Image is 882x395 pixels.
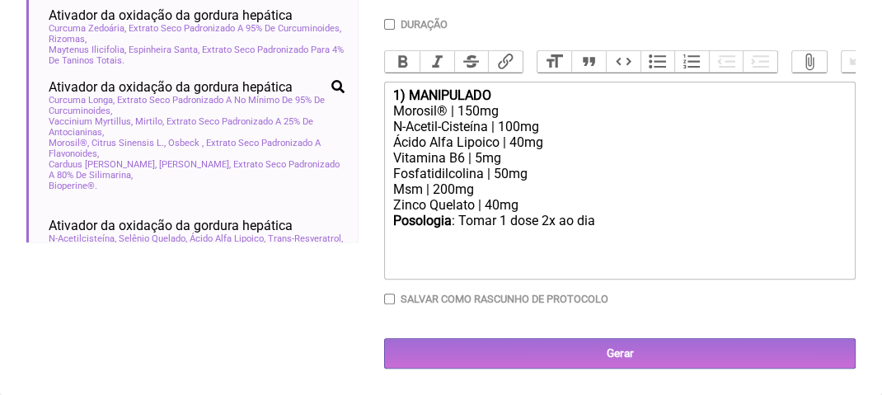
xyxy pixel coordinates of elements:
div: Fosfatidilcolina | 50mg [393,166,847,181]
button: Code [606,51,640,73]
button: Bullets [640,51,675,73]
span: Vaccinium Myrtillus, Mirtilo, Extrato Seco Padronizado A 25% De Antocianinas [49,116,345,138]
span: Ativador da oxidação da gordura hepática [49,79,293,95]
button: Increase Level [743,51,777,73]
button: Link [488,51,523,73]
button: Numbers [674,51,709,73]
div: Vitamina B6 | 5mg [393,150,847,166]
span: Ácido Alfa Lipoico [190,233,265,244]
span: Carduus [PERSON_NAME], [PERSON_NAME], Extrato Seco Padronizado A 80% De Silimarina [49,159,345,181]
div: Ácido Alfa Lipoico | 40mg [393,134,847,150]
button: Decrease Level [709,51,744,73]
span: Curcuma Longa, Extrato Seco Padronizado A No Mínimo De 95% De Curcuminoides [49,95,345,116]
div: : Tomar 1 dose 2x ao dia ㅤ [393,213,847,246]
label: Salvar como rascunho de Protocolo [401,293,608,305]
div: N-Acetil-Cisteína | 100mg [393,119,847,134]
button: Bold [385,51,420,73]
span: Bioperine® [49,181,97,191]
div: Morosil® | 150mg [393,103,847,119]
input: Gerar [384,338,856,369]
button: Attach Files [792,51,827,73]
span: Ativador da oxidação da gordura hepática [49,218,293,233]
span: Maytenus Ilicifolia, Espinheira Santa, Extrato Seco Padronizado Para 4% De Taninos Totais [49,45,345,66]
button: Italic [420,51,454,73]
span: Ativador da oxidação da gordura hepática [49,7,293,23]
button: Undo [842,51,876,73]
span: Trans-Resveratrol [268,233,343,244]
strong: Posologia [393,213,452,228]
div: Zinco Quelato | 40mg [393,197,847,213]
span: Morosil®, Citrus Sinensis L., Osbeck , Extrato Seco Padronizado A Flavonoides [49,138,345,159]
span: Curcuma Zedoária, Extrato Seco Padronizado A 95% De Curcuminoides, Rizomas [49,23,345,45]
strong: 1) MANIPULADO [393,87,491,103]
button: Strikethrough [454,51,489,73]
label: Duração [401,18,448,31]
button: Quote [571,51,606,73]
span: Selênio Quelado [119,233,187,244]
div: Msm | 200mg [393,181,847,197]
span: N-Acetilcisteína [49,233,116,244]
button: Heading [537,51,572,73]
